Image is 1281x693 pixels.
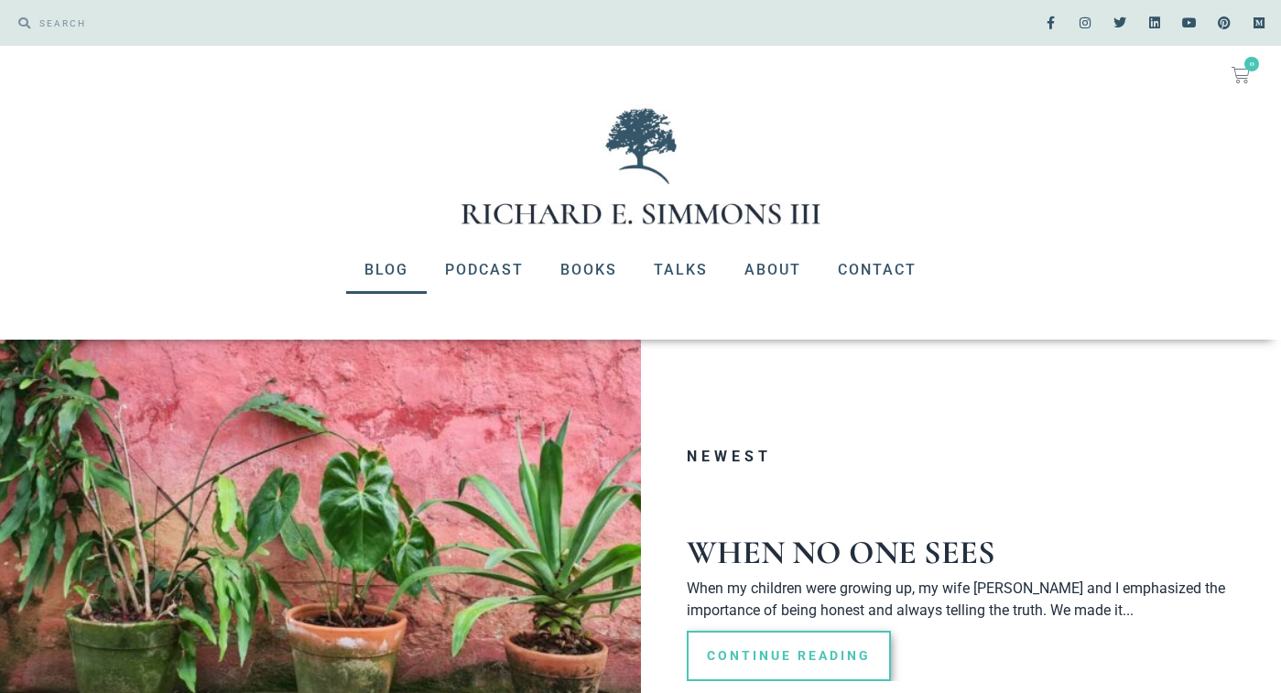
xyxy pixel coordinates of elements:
[635,246,726,294] a: Talks
[687,533,995,572] a: When No One Sees
[1244,57,1259,71] span: 0
[346,246,427,294] a: Blog
[687,449,1245,464] h3: Newest
[30,9,632,37] input: SEARCH
[820,246,935,294] a: Contact
[427,246,542,294] a: Podcast
[1210,55,1272,95] a: 0
[726,246,820,294] a: About
[542,246,635,294] a: Books
[687,578,1245,622] p: When my children were growing up, my wife [PERSON_NAME] and I emphasized the importance of being ...
[687,631,891,681] a: Read more about When No One Sees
